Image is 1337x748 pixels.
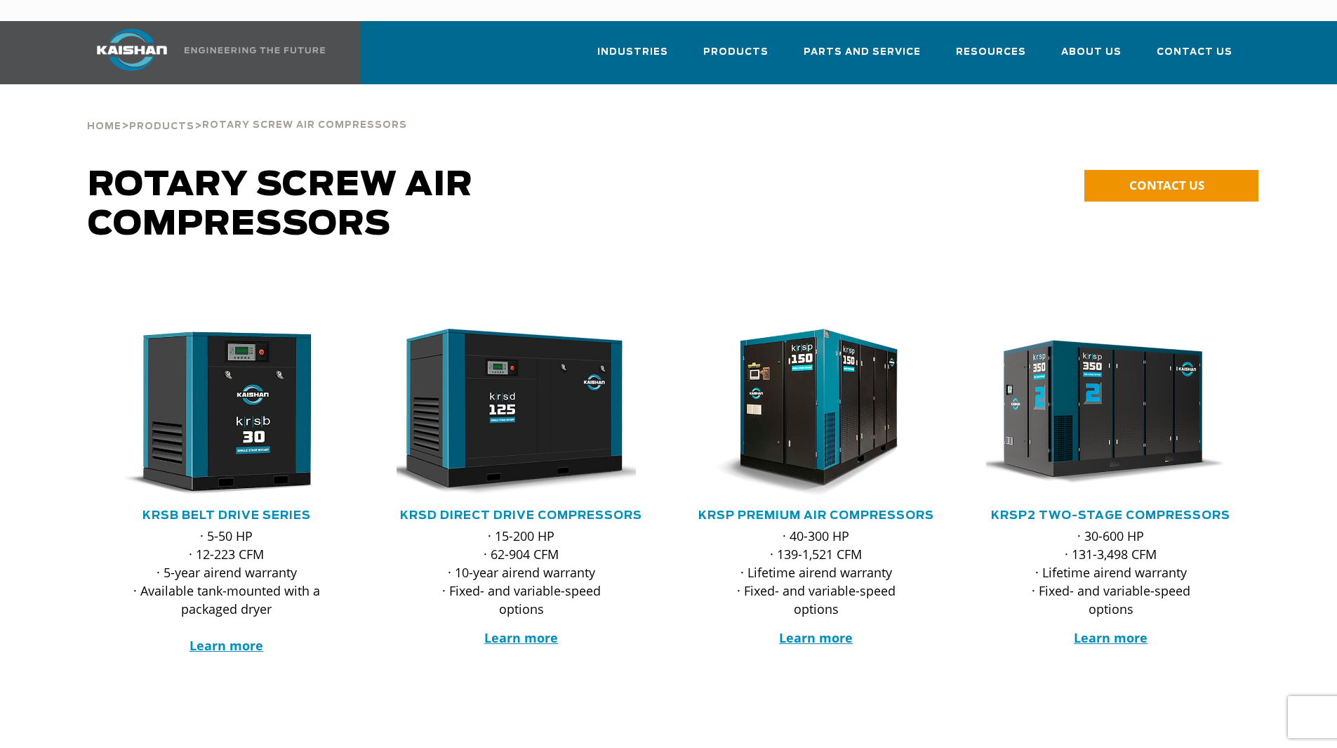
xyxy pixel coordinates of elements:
div: > > [87,84,407,138]
a: Resources [956,34,1026,81]
a: KRSB Belt Drive Series [142,510,311,521]
img: kaishan logo [79,29,185,71]
a: CONTACT US [1084,170,1258,202]
a: Learn more [484,629,558,646]
span: Rotary Screw Air Compressors [202,121,407,130]
a: Products [703,34,769,81]
span: Industries [597,44,668,60]
a: Home [87,119,121,132]
a: KRSP2 Two-Stage Compressors [991,510,1230,521]
span: Rotary Screw Air Compressors [88,169,473,242]
span: Contact Us [1157,44,1232,60]
a: About Us [1061,34,1122,81]
span: Products [129,122,194,131]
span: Resources [956,44,1026,60]
a: Products [129,119,194,132]
div: krsb30 [102,329,352,497]
img: krsd125 [386,329,636,497]
a: Contact Us [1157,34,1232,81]
a: Industries [597,34,668,81]
span: Home [87,122,121,131]
span: Products [703,44,769,60]
a: Learn more [779,629,853,646]
p: · 5-50 HP · 12-223 CFM · 5-year airend warranty · Available tank-mounted with a packaged dryer [130,527,324,655]
span: CONTACT US [1129,177,1204,193]
img: krsb30 [91,329,341,497]
span: About Us [1061,44,1122,60]
div: krsp150 [691,329,941,497]
img: Engineering the future [185,47,325,53]
div: krsp350 [986,329,1236,497]
a: Parts and Service [804,34,921,81]
p: · 30-600 HP · 131-3,498 CFM · Lifetime airend warranty · Fixed- and variable-speed options [1014,527,1208,618]
img: krsp150 [681,329,931,497]
a: KRSD Direct Drive Compressors [400,510,642,521]
a: KRSP Premium Air Compressors [698,510,934,521]
a: Learn more [189,637,263,654]
img: krsp350 [976,329,1225,497]
a: Learn more [1074,629,1148,646]
a: Kaishan USA [79,21,328,84]
p: · 40-300 HP · 139-1,521 CFM · Lifetime airend warranty · Fixed- and variable-speed options [719,527,913,618]
p: · 15-200 HP · 62-904 CFM · 10-year airend warranty · Fixed- and variable-speed options [425,527,618,618]
div: krsd125 [397,329,646,497]
span: Parts and Service [804,44,921,60]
